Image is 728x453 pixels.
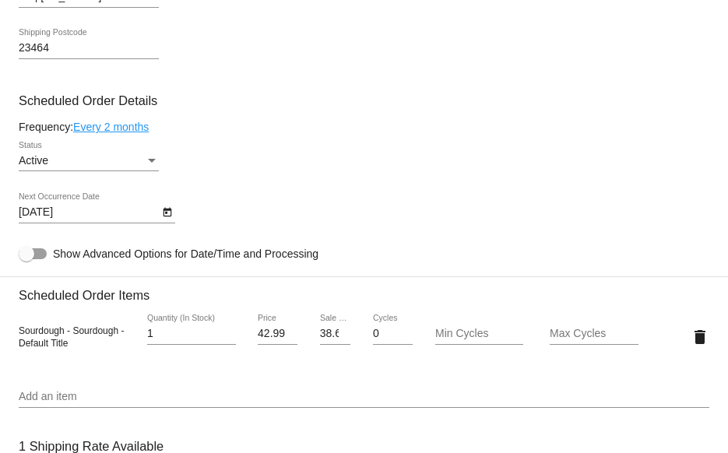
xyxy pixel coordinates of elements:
a: Every 2 months [73,121,149,133]
input: Price [258,328,297,340]
h3: Scheduled Order Details [19,93,709,108]
span: Show Advanced Options for Date/Time and Processing [53,246,318,262]
span: Active [19,154,48,167]
div: Frequency: [19,121,709,133]
mat-icon: delete [691,328,709,346]
input: Shipping Postcode [19,42,159,54]
input: Min Cycles [435,328,524,340]
input: Cycles [373,328,413,340]
button: Open calendar [159,203,175,219]
h3: Scheduled Order Items [19,276,709,303]
input: Add an item [19,391,709,403]
input: Max Cycles [550,328,638,340]
span: Sourdough - Sourdough - Default Title [19,325,124,349]
mat-select: Status [19,155,159,167]
input: Next Occurrence Date [19,206,159,219]
input: Quantity (In Stock) [147,328,236,340]
input: Sale Price [320,328,351,340]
